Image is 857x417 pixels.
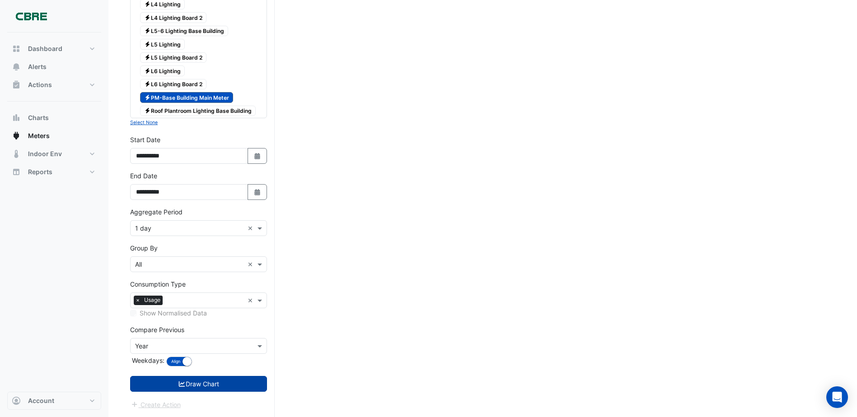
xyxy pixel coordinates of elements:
[140,26,228,37] span: L5-6 Lighting Base Building
[144,41,151,47] fa-icon: Electricity
[7,109,101,127] button: Charts
[130,325,184,334] label: Compare Previous
[7,145,101,163] button: Indoor Env
[144,94,151,101] fa-icon: Electricity
[130,400,181,408] app-escalated-ticket-create-button: Please draw the charts first
[144,1,151,8] fa-icon: Electricity
[7,76,101,94] button: Actions
[140,39,185,50] span: L5 Lighting
[28,62,47,71] span: Alerts
[130,135,160,144] label: Start Date
[144,28,151,34] fa-icon: Electricity
[130,356,164,365] label: Weekdays:
[248,296,255,305] span: Clear
[140,52,206,63] span: L5 Lighting Board 2
[140,308,207,318] label: Show Normalised Data
[144,54,151,61] fa-icon: Electricity
[12,44,21,53] app-icon: Dashboard
[140,92,233,103] span: PM-Base Building Main Meter
[7,40,101,58] button: Dashboard
[11,7,52,25] img: Company Logo
[140,106,256,116] span: Roof Plantroom Lighting Base Building
[130,118,158,126] button: Select None
[140,12,206,23] span: L4 Lighting Board 2
[12,149,21,158] app-icon: Indoor Env
[253,188,262,196] fa-icon: Select Date
[144,14,151,21] fa-icon: Electricity
[130,120,158,125] small: Select None
[12,131,21,140] app-icon: Meters
[144,81,151,88] fa-icon: Electricity
[130,279,186,289] label: Consumption Type
[28,131,50,140] span: Meters
[12,80,21,89] app-icon: Actions
[248,223,255,233] span: Clear
[144,107,151,114] fa-icon: Electricity
[130,171,157,181] label: End Date
[28,113,49,122] span: Charts
[130,376,267,392] button: Draw Chart
[7,127,101,145] button: Meters
[12,113,21,122] app-icon: Charts
[248,259,255,269] span: Clear
[28,44,62,53] span: Dashboard
[7,392,101,410] button: Account
[28,167,52,176] span: Reports
[28,80,52,89] span: Actions
[130,207,183,217] label: Aggregate Period
[142,296,163,305] span: Usage
[28,149,62,158] span: Indoor Env
[130,308,267,318] div: Selected meters/streams do not support normalisation
[130,243,158,253] label: Group By
[826,386,848,408] div: Open Intercom Messenger
[28,396,54,405] span: Account
[7,163,101,181] button: Reports
[12,62,21,71] app-icon: Alerts
[253,152,262,160] fa-icon: Select Date
[7,58,101,76] button: Alerts
[140,65,185,76] span: L6 Lighting
[140,79,206,90] span: L6 Lighting Board 2
[144,67,151,74] fa-icon: Electricity
[134,296,142,305] span: ×
[12,167,21,176] app-icon: Reports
